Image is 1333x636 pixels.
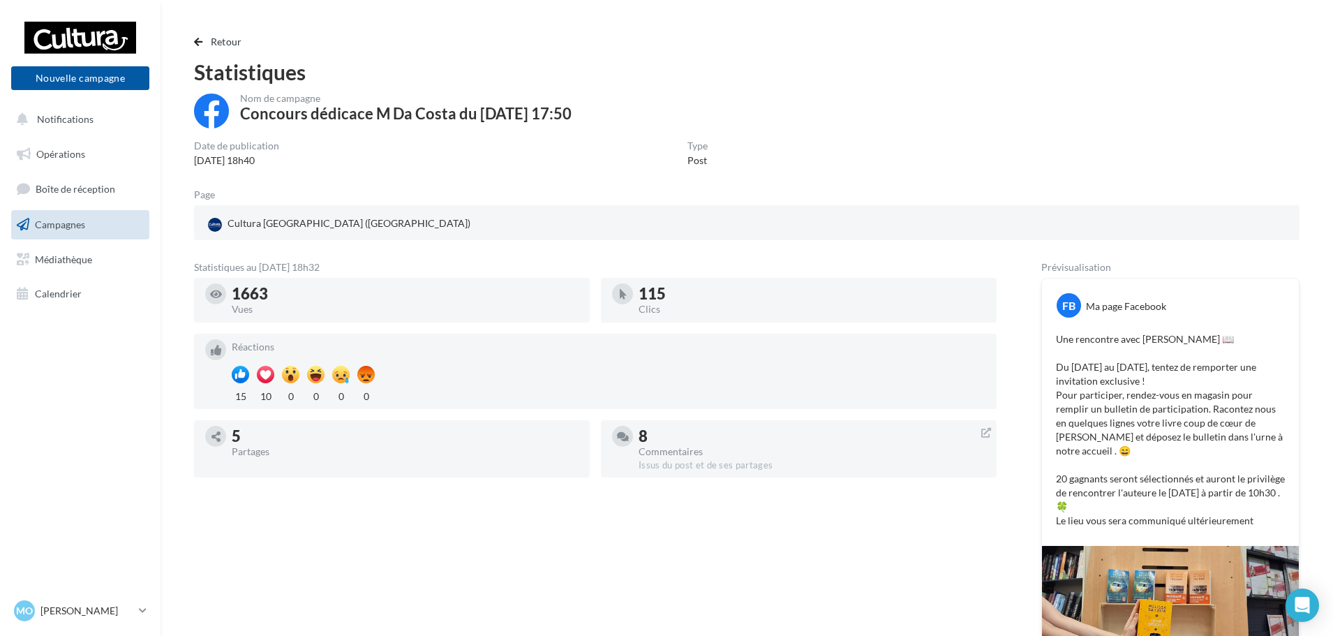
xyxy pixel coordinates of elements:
span: Mo [16,604,33,618]
button: Notifications [8,105,147,134]
div: Vues [232,304,579,314]
div: 0 [307,387,325,404]
button: Nouvelle campagne [11,66,149,90]
span: Calendrier [35,288,82,299]
div: Réactions [232,342,985,352]
p: Une rencontre avec [PERSON_NAME] 📖 Du [DATE] au [DATE], tentez de remporter une invitation exclus... [1056,332,1285,528]
span: Médiathèque [35,253,92,265]
p: [PERSON_NAME] [40,604,133,618]
div: Partages [232,447,579,457]
a: Opérations [8,140,152,169]
div: Type [687,141,708,151]
div: Prévisualisation [1041,262,1300,272]
a: Calendrier [8,279,152,309]
span: Campagnes [35,219,85,230]
div: Date de publication [194,141,279,151]
button: Retour [194,34,248,50]
span: Opérations [36,148,85,160]
div: 5 [232,429,579,444]
div: Cultura [GEOGRAPHIC_DATA] ([GEOGRAPHIC_DATA]) [205,214,473,235]
span: Retour [211,36,242,47]
div: 115 [639,286,985,302]
div: Post [687,154,708,168]
div: Nom de campagne [240,94,572,103]
div: Concours dédicace M Da Costa du [DATE] 17:50 [240,106,572,121]
span: Notifications [37,113,94,125]
a: Cultura [GEOGRAPHIC_DATA] ([GEOGRAPHIC_DATA]) [205,214,566,235]
a: Médiathèque [8,245,152,274]
div: Clics [639,304,985,314]
div: FB [1057,293,1081,318]
div: 0 [357,387,375,404]
div: [DATE] 18h40 [194,154,279,168]
div: 0 [332,387,350,404]
div: Open Intercom Messenger [1286,589,1319,622]
div: 0 [282,387,299,404]
div: Statistiques [194,61,1300,82]
div: Statistiques au [DATE] 18h32 [194,262,997,272]
a: Campagnes [8,210,152,239]
div: Commentaires [639,447,985,457]
div: 8 [639,429,985,444]
div: Issus du post et de ses partages [639,459,985,472]
div: 1663 [232,286,579,302]
div: 10 [257,387,274,404]
a: Mo [PERSON_NAME] [11,598,149,624]
div: 15 [232,387,249,404]
div: Page [194,190,226,200]
div: Ma page Facebook [1086,299,1166,313]
a: Boîte de réception [8,174,152,204]
span: Boîte de réception [36,183,115,195]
